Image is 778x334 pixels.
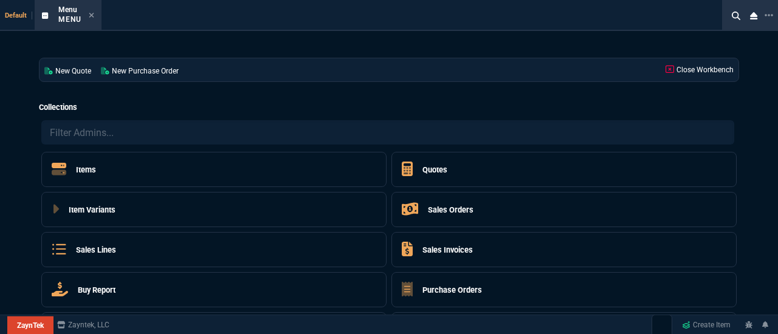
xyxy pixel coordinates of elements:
h5: Items [76,164,96,176]
h5: Sales Lines [76,244,116,256]
a: New Quote [40,58,96,81]
nx-icon: Search [727,9,745,23]
a: Create Item [677,316,735,334]
input: Filter Admins... [41,120,734,145]
span: Menu [58,5,77,14]
nx-icon: Open New Tab [765,10,773,21]
h5: Buy Report [78,284,115,296]
h5: Purchase Orders [422,284,482,296]
h5: Sales Invoices [422,244,473,256]
h5: Quotes [422,164,447,176]
a: msbcCompanyName [53,319,113,330]
p: Menu [58,15,81,24]
span: Default [5,12,32,19]
h5: Collections [39,101,739,113]
h5: Item Variants [69,204,115,216]
h5: Sales Orders [428,204,473,216]
a: Close Workbench [661,58,738,81]
a: New Purchase Order [96,58,184,81]
nx-icon: Close Tab [89,11,94,21]
nx-icon: Close Workbench [745,9,762,23]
